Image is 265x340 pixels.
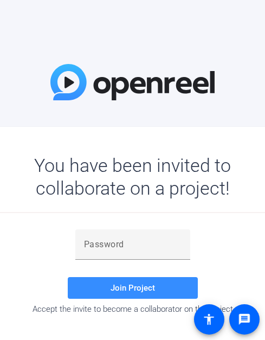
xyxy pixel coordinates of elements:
mat-icon: message [238,313,251,326]
button: Join Project [68,277,198,299]
mat-icon: accessibility [203,313,216,326]
span: Join Project [111,283,155,293]
img: OpenReel Logo [50,64,215,100]
div: You have been invited to collaborate on a project! [3,154,262,200]
input: Password [84,238,182,251]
